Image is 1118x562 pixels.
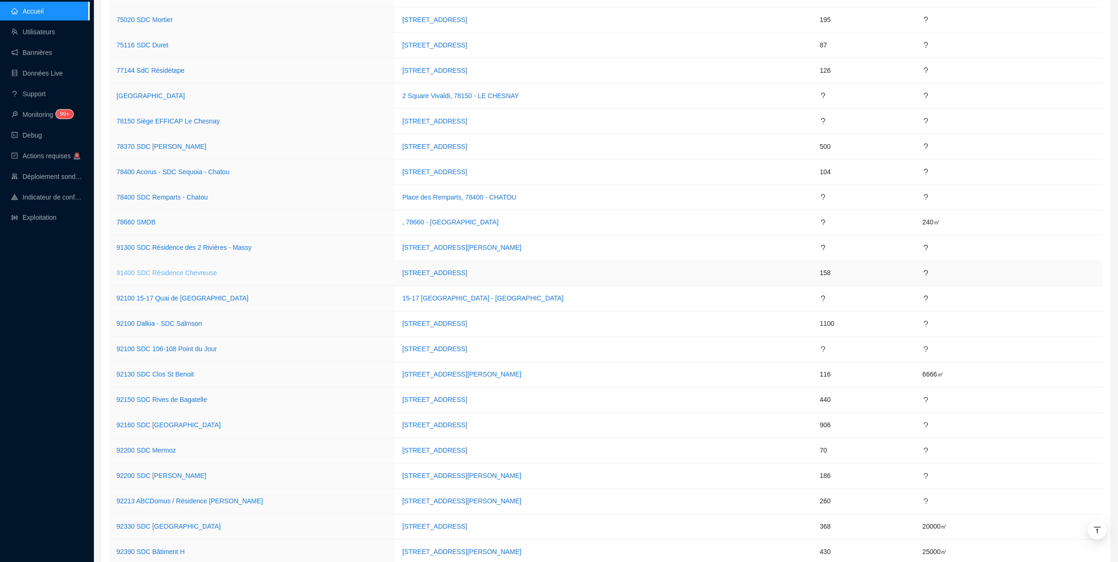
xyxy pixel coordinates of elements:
a: 91400 SDC Résidence Chevreuse [116,269,217,277]
span: 25000 ㎡ [923,548,948,556]
a: [STREET_ADDRESS] [402,422,467,429]
a: [STREET_ADDRESS] [402,346,467,353]
span: question [923,67,929,74]
span: 430 [820,548,831,556]
span: vertical-align-top [1093,526,1102,534]
span: question [923,16,929,23]
span: 116 [820,371,831,378]
span: 440 [820,396,831,404]
a: 91300 SDC Résidence des 2 Rivières - Massy [116,244,252,252]
a: [STREET_ADDRESS] [402,320,467,328]
a: 92100 15-17 Quai de [GEOGRAPHIC_DATA] [116,295,248,302]
span: question [923,447,929,454]
span: question [923,194,929,200]
a: slidersExploitation [11,214,56,222]
span: 104 [820,168,831,176]
a: [STREET_ADDRESS][PERSON_NAME] [402,371,522,378]
a: codeDebug [11,131,42,139]
a: 92330 SDC [GEOGRAPHIC_DATA] [116,523,221,531]
span: 87 [820,41,827,49]
span: question [923,118,929,124]
a: 75116 SDC Duret [116,41,169,49]
a: 75020 SDC Mortier [116,16,173,23]
span: 20000 ㎡ [923,523,948,531]
a: 92390 SDC Bâtiment H [116,548,185,556]
span: 240 ㎡ [923,219,940,226]
a: questionSupport [11,90,46,98]
a: [STREET_ADDRESS] [402,143,467,150]
a: 92100 Dalkia - SDC Salmson [116,320,202,328]
a: 2 Square Vivaldi, 78150 - LE CHESNAY [402,92,519,100]
span: question [820,245,826,251]
a: [STREET_ADDRESS] [402,269,467,277]
span: 126 [820,67,831,74]
span: 186 [820,472,831,480]
a: clusterDéploiement sondes [11,173,83,180]
a: Place des Remparts, 78400 - CHATOU [402,193,517,201]
a: [STREET_ADDRESS][PERSON_NAME] [402,498,522,505]
span: 158 [820,269,831,277]
a: 92150 SDC Rives de Bagatelle [116,396,207,404]
a: 92200 SDC [PERSON_NAME] [116,472,206,480]
a: 92213 ABCDomus / Résidence [PERSON_NAME] [116,498,263,505]
span: 70 [820,447,827,454]
span: 368 [820,523,831,531]
a: [STREET_ADDRESS] [402,117,467,125]
a: 78400 Acorus - SDC Sequoia - Chatou [116,168,229,176]
span: question [923,346,929,353]
span: question [820,92,826,99]
span: question [923,321,929,327]
span: question [923,498,929,505]
a: [STREET_ADDRESS] [402,168,467,176]
span: 6666 ㎡ [923,371,944,378]
a: notificationBannières [11,49,52,56]
a: [STREET_ADDRESS][PERSON_NAME] [402,244,522,252]
a: [STREET_ADDRESS][PERSON_NAME] [402,472,522,480]
span: 500 [820,143,831,150]
a: [STREET_ADDRESS][PERSON_NAME] [402,548,522,556]
a: 77144 SdC Résidétape [116,67,185,74]
a: 15-17 [GEOGRAPHIC_DATA] - [GEOGRAPHIC_DATA] [402,295,564,302]
span: question [923,295,929,302]
a: databaseDonnées Live [11,69,63,77]
a: homeAccueil [11,8,44,15]
span: question [923,42,929,48]
span: question [923,169,929,175]
a: monitorMonitoring99+ [11,111,70,118]
span: 906 [820,422,831,429]
span: 1100 [820,320,834,328]
a: heat-mapIndicateur de confort [11,193,83,201]
span: question [923,270,929,277]
span: question [923,245,929,251]
a: 78370 SDC [PERSON_NAME] [116,143,206,150]
a: [STREET_ADDRESS] [402,447,467,454]
span: question [923,473,929,479]
span: question [820,295,826,302]
span: 260 [820,498,831,505]
a: , 78660 - [GEOGRAPHIC_DATA] [402,219,499,226]
span: question [923,92,929,99]
span: check-square [11,153,18,159]
a: 92100 SDC 106-108 Point du Jour [116,346,217,353]
span: question [923,143,929,150]
sup: 148 [56,110,73,119]
a: 78150 Siège EFFICAP Le Chesnay [116,117,220,125]
a: [STREET_ADDRESS] [402,41,467,49]
span: 195 [820,16,831,23]
a: 92130 SDC Clos St Benoit [116,371,194,378]
a: [STREET_ADDRESS] [402,396,467,404]
a: 92200 SDC Mermoz [116,447,176,454]
a: [STREET_ADDRESS] [402,523,467,531]
a: [GEOGRAPHIC_DATA] [116,92,185,100]
a: 92160 SDC [GEOGRAPHIC_DATA] [116,422,221,429]
a: [STREET_ADDRESS] [402,67,467,74]
a: teamUtilisateurs [11,28,55,36]
span: Actions requises 🚨 [23,152,81,160]
a: 78400 SDC Remparts - Chatou [116,193,208,201]
span: question [820,194,826,200]
a: [STREET_ADDRESS] [402,16,467,23]
span: question [820,219,826,226]
span: question [820,118,826,124]
span: question [923,397,929,403]
span: question [923,422,929,429]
